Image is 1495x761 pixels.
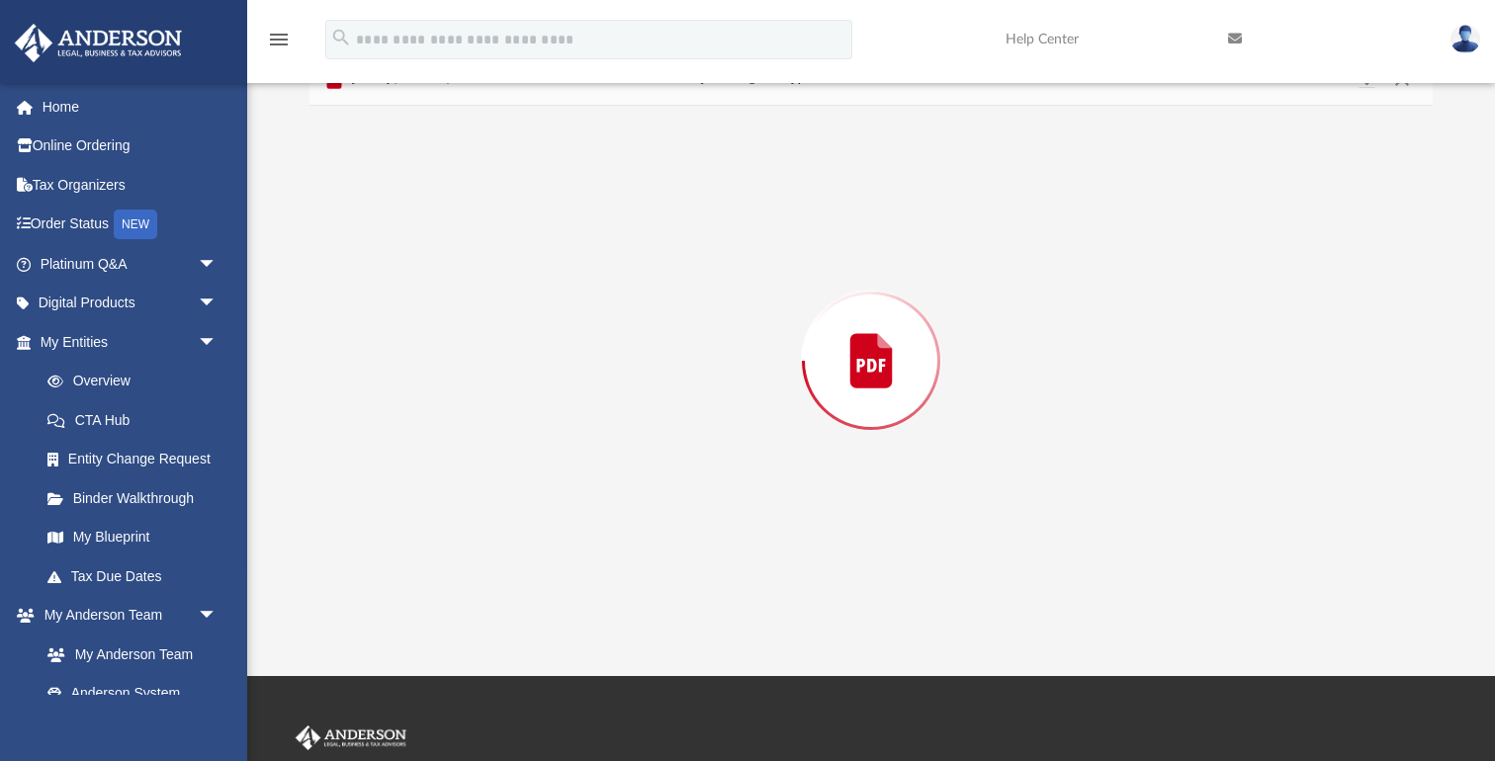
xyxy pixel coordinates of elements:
i: search [330,27,352,48]
a: Online Ordering [14,127,247,166]
span: arrow_drop_down [198,596,237,636]
a: Overview [28,362,247,401]
a: My Anderson Team [28,634,227,674]
a: CTA Hub [28,400,247,440]
a: Binder Walkthrough [28,478,247,518]
img: User Pic [1451,25,1480,53]
span: arrow_drop_down [198,322,237,363]
img: Anderson Advisors Platinum Portal [9,24,188,62]
span: arrow_drop_down [198,244,237,285]
a: Tax Organizers [14,165,247,205]
div: NEW [114,210,157,239]
div: Preview [309,53,1433,616]
span: arrow_drop_down [198,284,237,324]
a: menu [267,38,291,51]
a: My Anderson Teamarrow_drop_down [14,596,237,635]
img: Anderson Advisors Platinum Portal [292,725,410,751]
a: My Blueprint [28,518,237,557]
a: Home [14,87,247,127]
a: Tax Due Dates [28,556,247,596]
a: Order StatusNEW [14,205,247,245]
i: menu [267,28,291,51]
a: Anderson System [28,674,237,714]
a: My Entitiesarrow_drop_down [14,322,247,362]
a: Digital Productsarrow_drop_down [14,284,247,323]
a: Platinum Q&Aarrow_drop_down [14,244,247,284]
a: Entity Change Request [28,440,247,479]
